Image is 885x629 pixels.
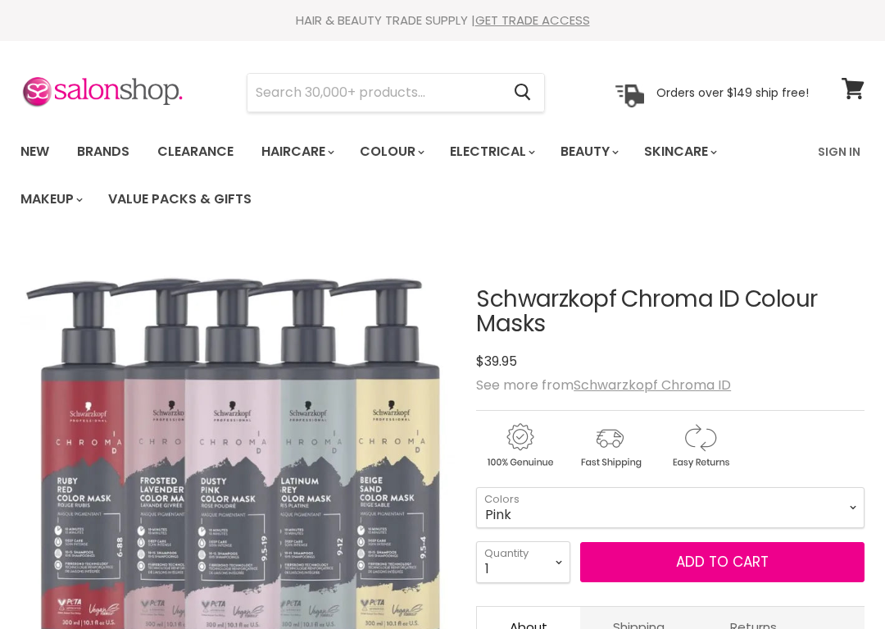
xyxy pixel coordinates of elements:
h1: Schwarzkopf Chroma ID Colour Masks [476,287,865,338]
a: Value Packs & Gifts [96,182,264,217]
ul: Main menu [8,128,808,223]
span: See more from [476,376,731,394]
a: Electrical [438,134,545,169]
a: Clearance [145,134,246,169]
a: GET TRADE ACCESS [475,11,590,29]
a: Skincare [632,134,727,169]
a: Brands [65,134,142,169]
a: Beauty [548,134,629,169]
img: returns.gif [656,421,743,471]
input: Search [247,74,501,112]
a: Makeup [8,182,93,217]
select: Quantity [476,541,570,582]
a: Haircare [249,134,344,169]
form: Product [247,73,545,112]
a: New [8,134,61,169]
a: Colour [347,134,434,169]
span: $39.95 [476,352,517,371]
button: Search [501,74,544,112]
img: shipping.gif [566,421,653,471]
img: genuine.gif [476,421,563,471]
span: Add to cart [676,552,769,572]
a: Sign In [808,134,870,169]
a: Schwarzkopf Chroma ID [574,376,731,394]
button: Add to cart [580,542,865,583]
p: Orders over $149 ship free! [656,84,809,99]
